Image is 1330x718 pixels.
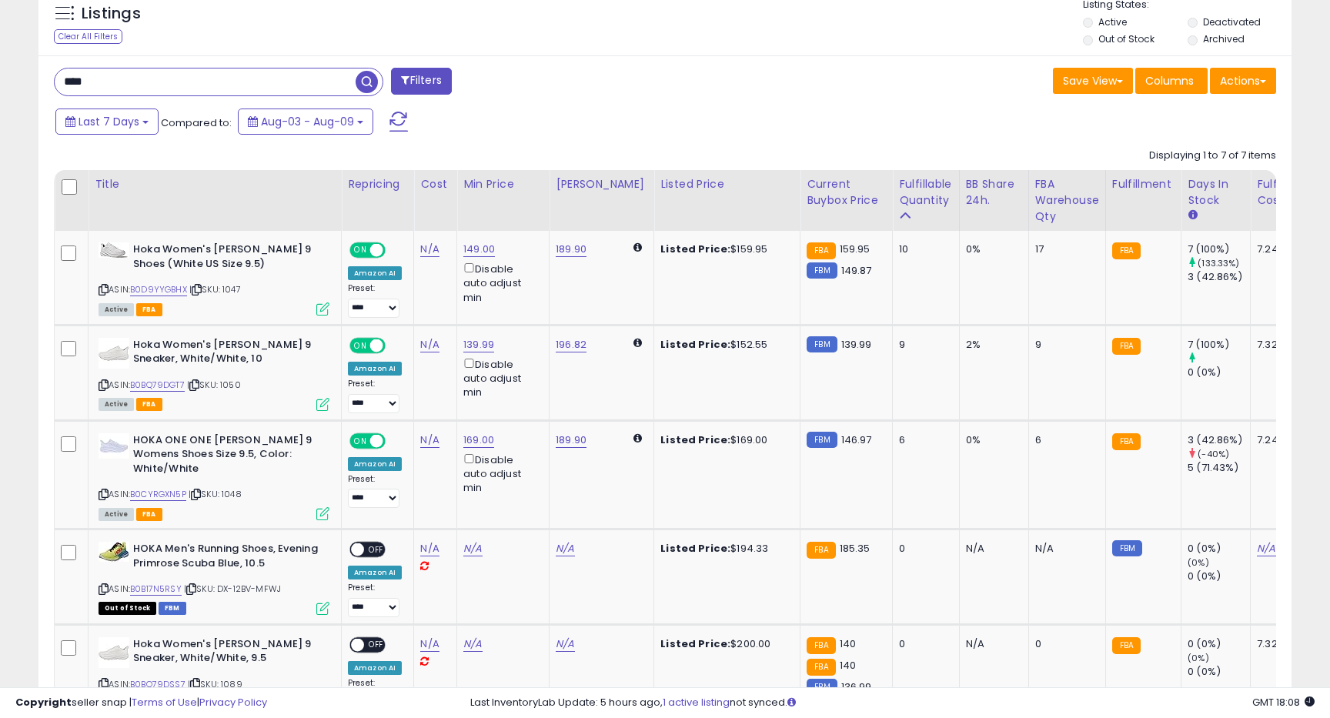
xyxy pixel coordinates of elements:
[660,541,730,556] b: Listed Price:
[348,379,402,413] div: Preset:
[841,432,872,447] span: 146.97
[99,433,129,459] img: 31Mq3C5tkaL._SL40_.jpg
[1257,176,1316,209] div: Fulfillment Cost
[133,637,320,670] b: Hoka Women's [PERSON_NAME] 9 Sneaker, White/White, 9.5
[1188,542,1250,556] div: 0 (0%)
[1035,637,1094,651] div: 0
[1035,542,1094,556] div: N/A
[348,583,402,617] div: Preset:
[556,636,574,652] a: N/A
[1053,68,1133,94] button: Save View
[99,542,329,613] div: ASIN:
[1257,541,1275,556] a: N/A
[348,661,402,675] div: Amazon AI
[55,109,159,135] button: Last 7 Days
[841,263,872,278] span: 149.87
[348,362,402,376] div: Amazon AI
[1188,665,1250,679] div: 0 (0%)
[383,244,408,257] span: OFF
[463,260,537,305] div: Disable auto adjust min
[15,696,267,710] div: seller snap | |
[1257,242,1311,256] div: 7.24
[899,338,947,352] div: 9
[463,432,494,448] a: 169.00
[99,242,129,258] img: 31MSI0gL5PL._SL40_.jpg
[1198,448,1229,460] small: (-40%)
[1035,338,1094,352] div: 9
[807,242,835,259] small: FBA
[348,457,402,471] div: Amazon AI
[899,242,947,256] div: 10
[238,109,373,135] button: Aug-03 - Aug-09
[1188,569,1250,583] div: 0 (0%)
[1188,209,1197,222] small: Days In Stock.
[1203,32,1245,45] label: Archived
[99,338,129,369] img: 21xAgjSZ2cL._SL40_.jpg
[133,338,320,370] b: Hoka Women's [PERSON_NAME] 9 Sneaker, White/White, 10
[556,176,647,192] div: [PERSON_NAME]
[189,283,241,296] span: | SKU: 1047
[556,337,586,352] a: 196.82
[840,242,871,256] span: 159.95
[420,432,439,448] a: N/A
[1188,637,1250,651] div: 0 (0%)
[348,566,402,579] div: Amazon AI
[383,434,408,447] span: OFF
[660,637,788,651] div: $200.00
[966,338,1017,352] div: 2%
[184,583,281,595] span: | SKU: DX-12BV-MFWJ
[463,337,494,352] a: 139.99
[807,176,886,209] div: Current Buybox Price
[966,542,1017,556] div: N/A
[95,176,335,192] div: Title
[15,695,72,710] strong: Copyright
[364,543,389,556] span: OFF
[1188,242,1250,256] div: 7 (100%)
[99,637,129,668] img: 21xAgjSZ2cL._SL40_.jpg
[136,398,162,411] span: FBA
[1188,176,1244,209] div: Days In Stock
[660,636,730,651] b: Listed Price:
[189,488,242,500] span: | SKU: 1048
[899,176,952,209] div: Fulfillable Quantity
[1035,242,1094,256] div: 17
[463,541,482,556] a: N/A
[99,433,329,519] div: ASIN:
[899,542,947,556] div: 0
[1112,433,1141,450] small: FBA
[351,434,370,447] span: ON
[99,338,329,409] div: ASIN:
[1035,433,1094,447] div: 6
[660,176,794,192] div: Listed Price
[807,637,835,654] small: FBA
[420,636,439,652] a: N/A
[99,542,129,562] img: 41dve4iUdUL._SL40_.jpg
[1188,461,1250,475] div: 5 (71.43%)
[132,695,197,710] a: Terms of Use
[351,339,370,352] span: ON
[660,433,788,447] div: $169.00
[383,339,408,352] span: OFF
[159,602,186,615] span: FBM
[99,602,156,615] span: All listings that are currently out of stock and unavailable for purchase on Amazon
[1112,540,1142,556] small: FBM
[1145,73,1194,88] span: Columns
[348,176,407,192] div: Repricing
[463,451,537,496] div: Disable auto adjust min
[161,115,232,130] span: Compared to:
[1257,637,1311,651] div: 7.32
[1112,338,1141,355] small: FBA
[463,636,482,652] a: N/A
[1257,433,1311,447] div: 7.24
[1203,15,1261,28] label: Deactivated
[99,242,329,314] div: ASIN:
[1188,338,1250,352] div: 7 (100%)
[82,3,141,25] h5: Listings
[1098,32,1155,45] label: Out of Stock
[660,242,730,256] b: Listed Price:
[99,303,134,316] span: All listings currently available for purchase on Amazon
[841,337,872,352] span: 139.99
[966,176,1022,209] div: BB Share 24h.
[1188,652,1209,664] small: (0%)
[1035,176,1099,225] div: FBA Warehouse Qty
